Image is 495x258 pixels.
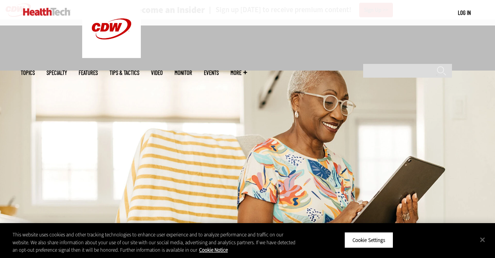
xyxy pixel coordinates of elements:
span: More [230,70,247,76]
span: Topics [21,70,35,76]
a: More information about your privacy [199,247,228,253]
div: This website uses cookies and other tracking technologies to enhance user experience and to analy... [13,231,297,254]
a: Events [204,70,219,76]
button: Close [474,231,491,248]
button: Cookie Settings [344,232,393,248]
a: MonITor [175,70,192,76]
img: Home [23,8,70,16]
a: Log in [458,9,471,16]
a: Features [79,70,98,76]
a: CDW [82,52,141,60]
a: Tips & Tactics [110,70,139,76]
div: User menu [458,9,471,17]
span: Specialty [47,70,67,76]
a: Video [151,70,163,76]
